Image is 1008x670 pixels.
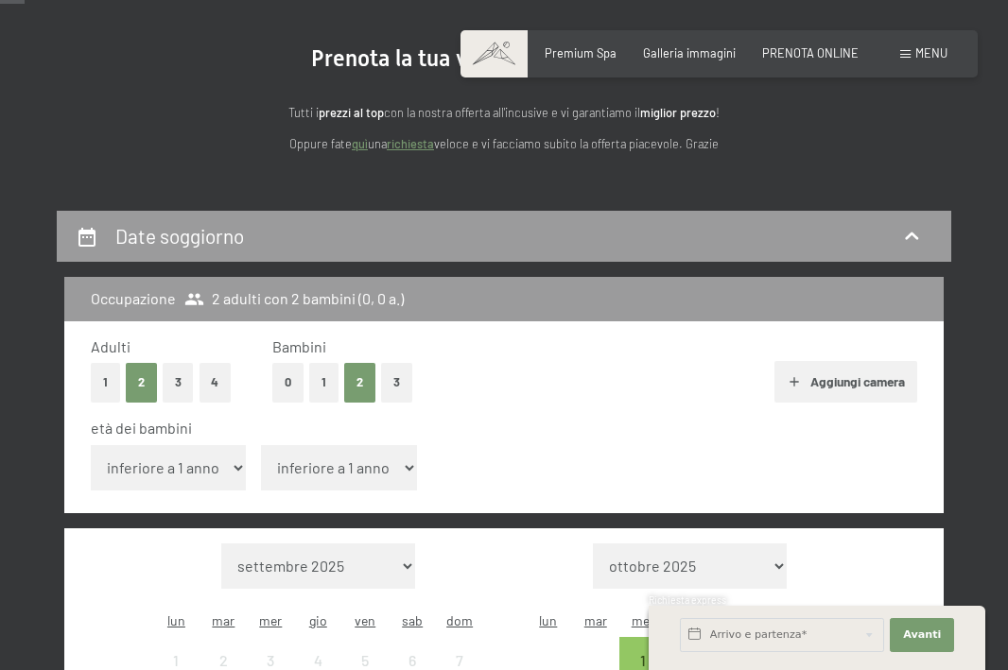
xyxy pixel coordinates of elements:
button: 4 [200,363,232,402]
abbr: lunedì [539,612,557,628]
button: 2 [344,363,375,402]
button: 2 [126,363,157,402]
a: richiesta [387,136,434,151]
abbr: martedì [584,612,607,628]
h2: Date soggiorno [115,224,244,248]
span: 2 adulti con 2 bambini (0, 0 a.) [184,288,404,309]
abbr: martedì [212,612,235,628]
h3: Occupazione [91,288,176,309]
strong: prezzi al top [319,105,384,120]
button: 1 [91,363,120,402]
abbr: domenica [446,612,473,628]
button: 1 [309,363,339,402]
a: PRENOTA ONLINE [762,45,859,60]
span: Bambini [272,337,326,355]
button: 3 [381,363,412,402]
a: Premium Spa [545,45,617,60]
span: Avanti [903,627,941,643]
button: Avanti [890,618,954,652]
button: 3 [163,363,194,402]
abbr: mercoledì [259,612,282,628]
a: quì [352,136,368,151]
p: Tutti i con la nostra offerta all'incusive e vi garantiamo il ! [126,103,882,122]
span: Adulti [91,337,130,355]
span: Richiesta express [649,594,726,606]
abbr: giovedì [309,612,327,628]
abbr: lunedì [167,612,185,628]
a: Galleria immagini [643,45,736,60]
abbr: sabato [402,612,423,628]
abbr: venerdì [355,612,375,628]
span: Menu [915,45,947,60]
p: Oppure fate una veloce e vi facciamo subito la offerta piacevole. Grazie [126,134,882,153]
button: Aggiungi camera [774,361,917,403]
button: 0 [272,363,304,402]
div: età dei bambini [91,418,902,438]
abbr: mercoledì [632,612,654,628]
span: Prenota la tua vacanza da sogno online [311,45,697,72]
strong: miglior prezzo [640,105,716,120]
